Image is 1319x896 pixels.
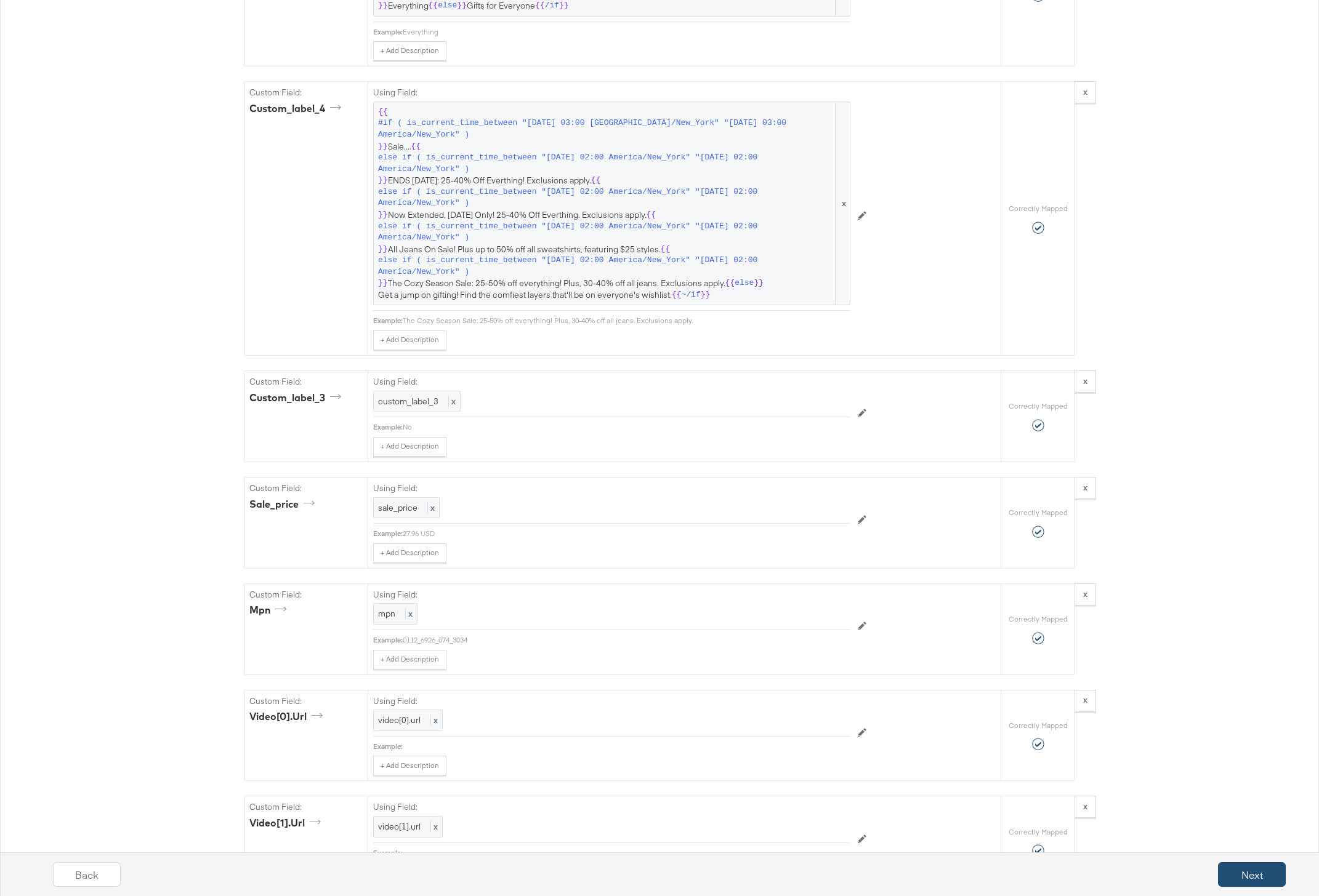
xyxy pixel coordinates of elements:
button: + Add Description [373,650,446,670]
span: Sale.... ENDS [DATE]: 25-40% Off Everthing! Exclusions apply. Now Extended, [DATE] Only! 25-40% O... [378,106,845,301]
span: {{ [378,106,388,118]
strong: x [1083,588,1087,599]
div: 27.96 USD [403,529,850,538]
label: Using Field: [373,695,850,707]
span: }} [378,244,388,255]
span: {{ [647,209,656,221]
button: + Add Description [373,543,446,563]
span: {{ [672,289,682,301]
span: {{ [725,278,735,289]
div: sale_price [249,497,319,511]
button: x [1075,690,1096,712]
div: Example: [373,422,403,432]
label: Custom Field: [249,801,363,813]
strong: x [1083,694,1087,705]
div: Example: [373,316,403,326]
button: + Add Description [373,756,446,775]
div: video[0].url [249,710,327,724]
button: Back [53,862,121,887]
span: x [427,502,435,513]
button: x [1075,796,1096,818]
button: + Add Description [373,437,446,457]
label: Using Field: [373,482,850,494]
label: Correctly Mapped [1009,401,1068,411]
span: #if ( is_current_time_between "[DATE] 03:00 [GEOGRAPHIC_DATA]/New_York" "[DATE] 03:00 America/New... [378,118,833,140]
span: }} [378,175,388,186]
label: Custom Field: [249,589,363,601]
span: }} [701,289,711,301]
label: Using Field: [373,589,850,601]
strong: x [1083,375,1087,386]
span: {{ [591,175,601,186]
button: x [1075,583,1096,606]
span: x [448,396,456,407]
span: ~/if [682,289,701,301]
div: custom_label_4 [249,102,345,116]
div: custom_label_3 [249,391,345,405]
label: Correctly Mapped [1009,827,1068,837]
span: x [835,102,850,305]
span: mpn [378,608,395,619]
span: else if ( is_current_time_between "[DATE] 02:00 America/New_York" "[DATE] 02:00 America/New_York" ) [378,255,833,278]
span: sale_price [378,502,417,513]
label: Using Field: [373,801,850,813]
label: Custom Field: [249,482,363,494]
span: video[1].url [378,821,421,832]
button: + Add Description [373,41,446,61]
button: x [1075,477,1096,499]
span: custom_label_3 [378,396,438,407]
div: mpn [249,603,291,617]
span: else if ( is_current_time_between "[DATE] 02:00 America/New_York" "[DATE] 02:00 America/New_York" ) [378,152,833,175]
div: video[1].url [249,816,325,830]
span: video[0].url [378,714,421,726]
button: Next [1218,862,1286,887]
div: No [403,422,850,432]
span: else if ( is_current_time_between "[DATE] 02:00 America/New_York" "[DATE] 02:00 America/New_York" ) [378,221,833,244]
label: Correctly Mapped [1009,614,1068,624]
label: Correctly Mapped [1009,721,1068,730]
span: }} [754,278,764,289]
div: Example: [373,742,403,751]
span: {{ [661,244,671,255]
strong: x [1083,482,1087,493]
div: The Cozy Season Sale: 25-50% off everything! Plus, 30-40% off all jeans. Exclusions apply. [403,316,850,326]
span: }} [378,141,388,153]
span: x [430,821,438,832]
label: Custom Field: [249,695,363,707]
span: else if ( is_current_time_between "[DATE] 02:00 America/New_York" "[DATE] 02:00 America/New_York" ) [378,186,833,209]
button: x [1075,370,1096,393]
div: 0112_6926_074_3034 [403,635,850,645]
span: x [430,714,438,726]
div: Example: [373,529,403,538]
label: Correctly Mapped [1009,508,1068,518]
span: }} [378,278,388,289]
span: }} [378,209,388,221]
span: else [735,278,754,289]
label: Using Field: [373,376,850,388]
label: Using Field: [373,87,850,98]
div: Example: [373,635,403,645]
div: Everything [403,27,850,37]
span: x [405,608,413,619]
strong: x [1083,801,1087,812]
button: x [1075,81,1096,103]
strong: x [1083,86,1087,97]
div: Example: [373,27,403,37]
label: Custom Field: [249,376,363,388]
label: Custom Field: [249,87,363,98]
button: + Add Description [373,330,446,350]
label: Correctly Mapped [1009,204,1068,214]
span: {{ [411,141,421,153]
